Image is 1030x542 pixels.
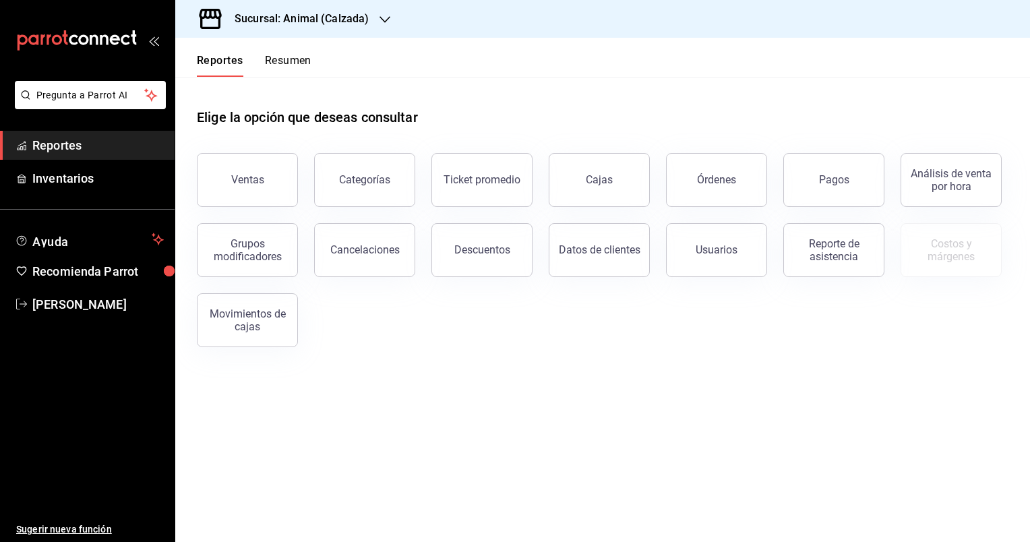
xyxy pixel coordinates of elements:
button: open_drawer_menu [148,35,159,46]
div: Costos y márgenes [909,237,993,263]
button: Grupos modificadores [197,223,298,277]
button: Cancelaciones [314,223,415,277]
div: Movimientos de cajas [206,307,289,333]
div: Cajas [586,172,613,188]
button: Ticket promedio [431,153,533,207]
button: Reporte de asistencia [783,223,884,277]
button: Pregunta a Parrot AI [15,81,166,109]
div: Ventas [231,173,264,186]
div: navigation tabs [197,54,311,77]
h1: Elige la opción que deseas consultar [197,107,418,127]
span: Recomienda Parrot [32,262,164,280]
div: Ticket promedio [444,173,520,186]
div: Cancelaciones [330,243,400,256]
div: Órdenes [697,173,736,186]
button: Datos de clientes [549,223,650,277]
span: Inventarios [32,169,164,187]
div: Datos de clientes [559,243,640,256]
button: Movimientos de cajas [197,293,298,347]
button: Análisis de venta por hora [901,153,1002,207]
button: Usuarios [666,223,767,277]
div: Grupos modificadores [206,237,289,263]
button: Ventas [197,153,298,207]
button: Pagos [783,153,884,207]
span: Pregunta a Parrot AI [36,88,145,102]
button: Resumen [265,54,311,77]
span: Reportes [32,136,164,154]
a: Cajas [549,153,650,207]
button: Descuentos [431,223,533,277]
a: Pregunta a Parrot AI [9,98,166,112]
div: Usuarios [696,243,737,256]
button: Órdenes [666,153,767,207]
span: [PERSON_NAME] [32,295,164,313]
button: Categorías [314,153,415,207]
span: Sugerir nueva función [16,522,164,537]
div: Análisis de venta por hora [909,167,993,193]
button: Contrata inventarios para ver este reporte [901,223,1002,277]
div: Reporte de asistencia [792,237,876,263]
div: Categorías [339,173,390,186]
button: Reportes [197,54,243,77]
h3: Sucursal: Animal (Calzada) [224,11,369,27]
div: Pagos [819,173,849,186]
span: Ayuda [32,231,146,247]
div: Descuentos [454,243,510,256]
